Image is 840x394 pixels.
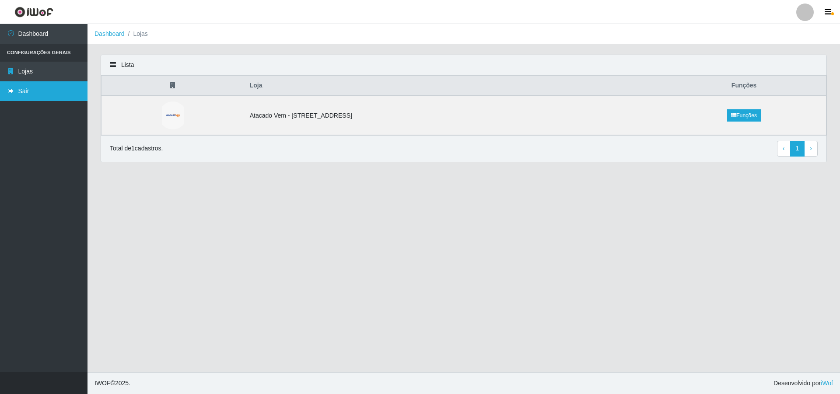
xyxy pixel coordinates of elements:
a: Previous [777,141,791,157]
li: Lojas [125,29,148,38]
a: iWof [821,380,833,387]
td: Atacado Vem - [STREET_ADDRESS] [245,96,662,135]
nav: pagination [777,141,818,157]
th: Funções [662,76,826,96]
span: © 2025 . [94,379,130,388]
img: Atacado Vem - Loja 47 Jardim Limoeiro [162,101,184,129]
span: ‹ [783,145,785,152]
p: Total de 1 cadastros. [110,144,163,153]
th: Loja [245,76,662,96]
nav: breadcrumb [87,24,840,44]
img: CoreUI Logo [14,7,53,17]
div: Lista [101,55,826,75]
span: › [810,145,812,152]
span: Desenvolvido por [773,379,833,388]
a: Funções [727,109,761,122]
a: Next [804,141,818,157]
a: Dashboard [94,30,125,37]
a: 1 [790,141,805,157]
span: IWOF [94,380,111,387]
